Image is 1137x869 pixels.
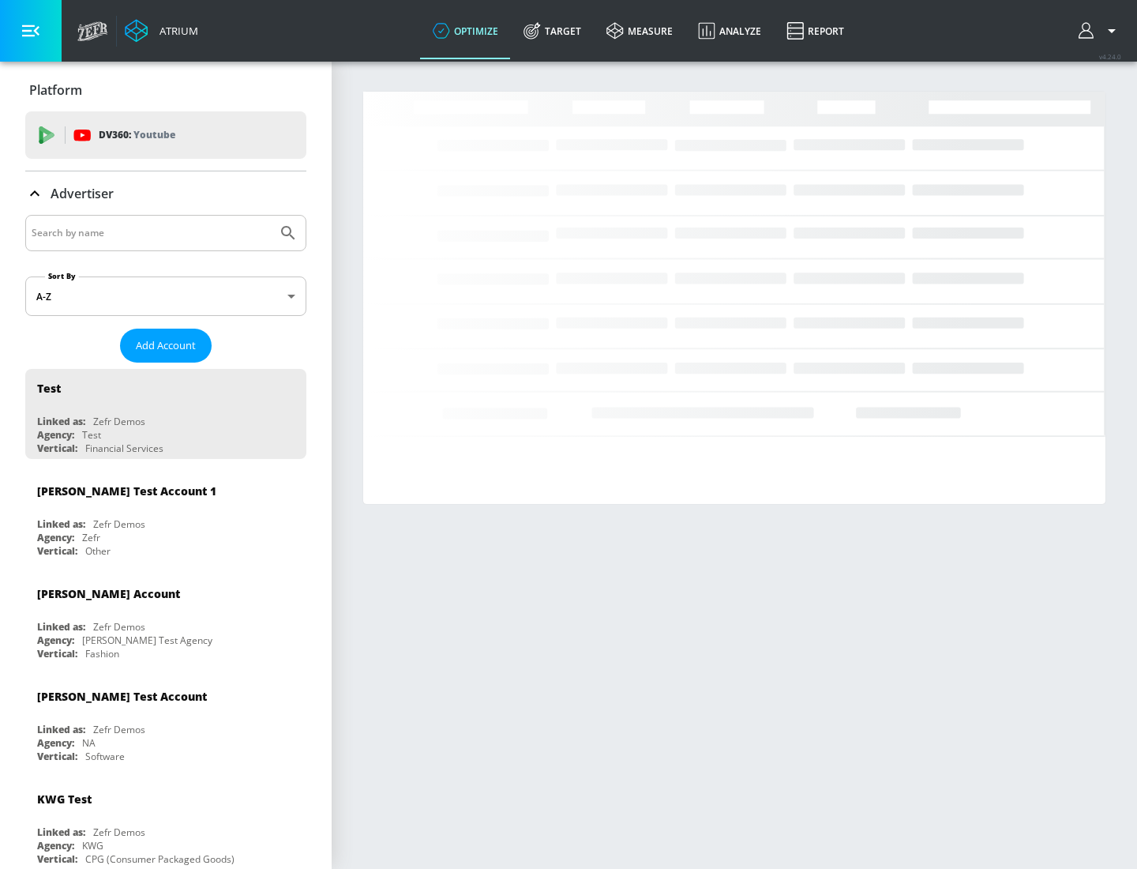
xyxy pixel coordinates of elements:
div: [PERSON_NAME] AccountLinked as:Zefr DemosAgency:[PERSON_NAME] Test AgencyVertical:Fashion [25,574,306,664]
div: Vertical: [37,544,77,558]
div: KWG [82,839,103,852]
div: Linked as: [37,723,85,736]
div: Platform [25,68,306,112]
label: Sort By [45,271,79,281]
div: Zefr [82,531,100,544]
div: Vertical: [37,750,77,763]
div: Vertical: [37,442,77,455]
div: A-Z [25,276,306,316]
a: Target [511,2,594,59]
a: optimize [420,2,511,59]
div: DV360: Youtube [25,111,306,159]
a: Analyze [685,2,774,59]
div: Linked as: [37,415,85,428]
div: Advertiser [25,171,306,216]
div: [PERSON_NAME] Test Agency [82,634,212,647]
div: [PERSON_NAME] Test Account [37,689,207,704]
div: KWG Test [37,792,92,807]
div: TestLinked as:Zefr DemosAgency:TestVertical:Financial Services [25,369,306,459]
p: Platform [29,81,82,99]
p: Advertiser [51,185,114,202]
div: NA [82,736,96,750]
div: [PERSON_NAME] Test Account 1 [37,483,216,498]
div: Agency: [37,839,74,852]
div: Fashion [85,647,119,660]
div: Test [37,381,61,396]
div: Agency: [37,736,74,750]
div: Linked as: [37,826,85,839]
div: Zefr Demos [93,415,145,428]
div: Other [85,544,111,558]
div: Zefr Demos [93,723,145,736]
div: Zefr Demos [93,517,145,531]
a: measure [594,2,685,59]
div: CPG (Consumer Packaged Goods) [85,852,235,866]
a: Report [774,2,857,59]
div: [PERSON_NAME] Test AccountLinked as:Zefr DemosAgency:NAVertical:Software [25,677,306,767]
div: Software [85,750,125,763]
div: Vertical: [37,647,77,660]
div: Agency: [37,531,74,544]
div: Financial Services [85,442,163,455]
div: Test [82,428,101,442]
div: Agency: [37,428,74,442]
span: v 4.24.0 [1099,52,1121,61]
div: Linked as: [37,620,85,634]
div: Zefr Demos [93,826,145,839]
div: Linked as: [37,517,85,531]
div: [PERSON_NAME] Test Account 1Linked as:Zefr DemosAgency:ZefrVertical:Other [25,472,306,562]
div: Zefr Demos [93,620,145,634]
a: Atrium [125,19,198,43]
span: Add Account [136,337,196,355]
input: Search by name [32,223,271,243]
div: [PERSON_NAME] Account [37,586,180,601]
div: Vertical: [37,852,77,866]
div: Atrium [153,24,198,38]
p: Youtube [133,126,175,143]
p: DV360: [99,126,175,144]
button: Add Account [120,329,212,363]
div: Agency: [37,634,74,647]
